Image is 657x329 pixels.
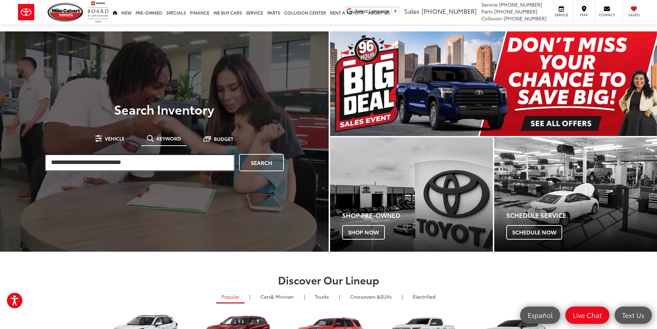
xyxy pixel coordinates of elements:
[337,293,342,300] li: |
[302,293,307,300] li: |
[239,154,284,171] a: Search
[494,8,537,15] span: [PHONE_NUMBER]
[350,293,380,300] span: Crossovers &
[506,212,657,219] h4: Schedule Service
[216,291,245,303] a: Popular
[248,293,252,300] li: |
[524,311,556,319] span: Español
[86,274,572,286] h2: Discover Our Lineup
[481,1,498,8] span: Service
[345,291,397,302] a: SUVs
[504,15,547,22] span: [PHONE_NUMBER]
[271,293,294,300] span: & Minivan
[105,136,125,141] span: Vehicle
[481,8,493,15] span: Parts
[393,9,398,14] span: ▼
[506,225,562,240] span: Schedule Now
[619,311,648,319] span: Text Us
[330,137,493,252] div: Toyota
[520,307,560,324] a: Español
[499,1,542,8] span: [PHONE_NUMBER]
[255,291,299,302] a: Cars
[615,307,652,324] a: Text Us
[408,291,441,302] a: Electrified
[400,293,405,300] li: |
[569,311,605,319] span: Live Chat
[404,7,420,16] span: Sales
[310,291,334,302] a: Trucks
[599,12,615,17] span: Contact
[576,12,591,17] span: Map
[565,307,609,324] a: Live Chat
[29,102,300,116] h3: Search Inventory
[214,136,233,141] span: Budget
[421,7,477,16] span: [PHONE_NUMBER]
[554,12,569,17] span: Service
[48,3,84,22] img: Mike Calvert Toyota
[330,137,493,252] a: Shop Pre-Owned Shop Now
[342,212,493,219] h4: Shop Pre-Owned
[342,225,385,240] span: Shop Now
[494,137,657,252] a: Schedule Service Schedule Now
[157,136,181,141] span: Keyword
[626,12,641,17] span: Saved
[494,137,657,252] div: Toyota
[481,15,502,22] span: Collision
